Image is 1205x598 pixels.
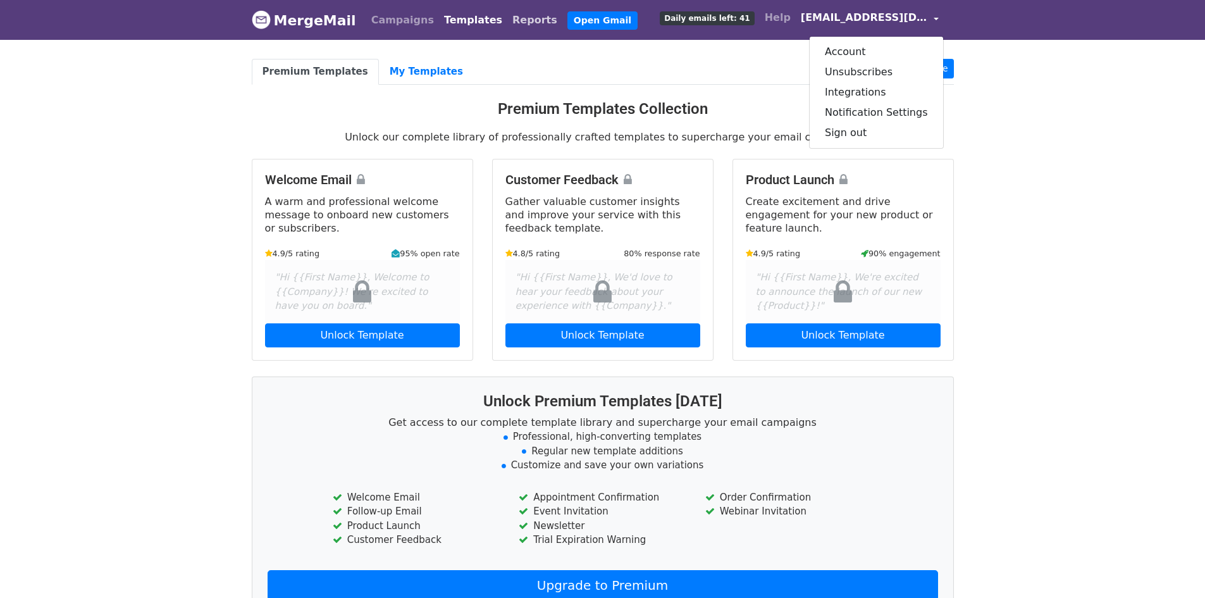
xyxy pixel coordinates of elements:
div: [EMAIL_ADDRESS][DOMAIN_NAME] [809,36,944,149]
li: Regular new template additions [268,444,938,459]
li: Professional, high-converting templates [268,430,938,444]
a: Premium Templates [252,59,379,85]
a: My Templates [379,59,474,85]
li: Event Invitation [519,504,686,519]
li: Product Launch [333,519,500,533]
li: Newsletter [519,519,686,533]
h4: Welcome Email [265,172,460,187]
a: Notification Settings [810,103,943,123]
p: Create excitement and drive engagement for your new product or feature launch. [746,195,941,235]
li: Welcome Email [333,490,500,505]
li: Trial Expiration Warning [519,533,686,547]
h4: Product Launch [746,172,941,187]
div: "Hi {{First Name}}, Welcome to {{Company}}! We're excited to have you on board." [265,260,460,323]
a: Campaigns [366,8,439,33]
a: Reports [507,8,562,33]
p: Get access to our complete template library and supercharge your email campaigns [268,416,938,429]
li: Follow-up Email [333,504,500,519]
div: "Hi {{First Name}}, We're excited to announce the launch of our new {{Product}}!" [746,260,941,323]
a: Unsubscribes [810,62,943,82]
span: Daily emails left: 41 [660,11,754,25]
small: 4.9/5 rating [746,247,801,259]
small: 4.9/5 rating [265,247,320,259]
li: Webinar Invitation [705,504,872,519]
a: [EMAIL_ADDRESS][DOMAIN_NAME] [796,5,944,35]
a: Open Gmail [567,11,638,30]
p: A warm and professional welcome message to onboard new customers or subscribers. [265,195,460,235]
li: Customize and save your own variations [268,458,938,473]
small: 80% response rate [624,247,700,259]
h4: Customer Feedback [505,172,700,187]
a: Integrations [810,82,943,103]
a: Daily emails left: 41 [655,5,759,30]
a: MergeMail [252,7,356,34]
a: Unlock Template [505,323,700,347]
a: Account [810,42,943,62]
li: Customer Feedback [333,533,500,547]
h3: Unlock Premium Templates [DATE] [268,392,938,411]
li: Appointment Confirmation [519,490,686,505]
a: Unlock Template [746,323,941,347]
small: 95% open rate [392,247,459,259]
a: Help [760,5,796,30]
a: Unlock Template [265,323,460,347]
p: Unlock our complete library of professionally crafted templates to supercharge your email campaigns [252,130,954,144]
a: Templates [439,8,507,33]
iframe: Chat Widget [1142,537,1205,598]
small: 4.8/5 rating [505,247,560,259]
img: MergeMail logo [252,10,271,29]
div: "Hi {{First Name}}, We'd love to hear your feedback about your experience with {{Company}}." [505,260,700,323]
a: Sign out [810,123,943,143]
p: Gather valuable customer insights and improve your service with this feedback template. [505,195,700,235]
li: Order Confirmation [705,490,872,505]
small: 90% engagement [861,247,941,259]
span: [EMAIL_ADDRESS][DOMAIN_NAME] [801,10,927,25]
h3: Premium Templates Collection [252,100,954,118]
